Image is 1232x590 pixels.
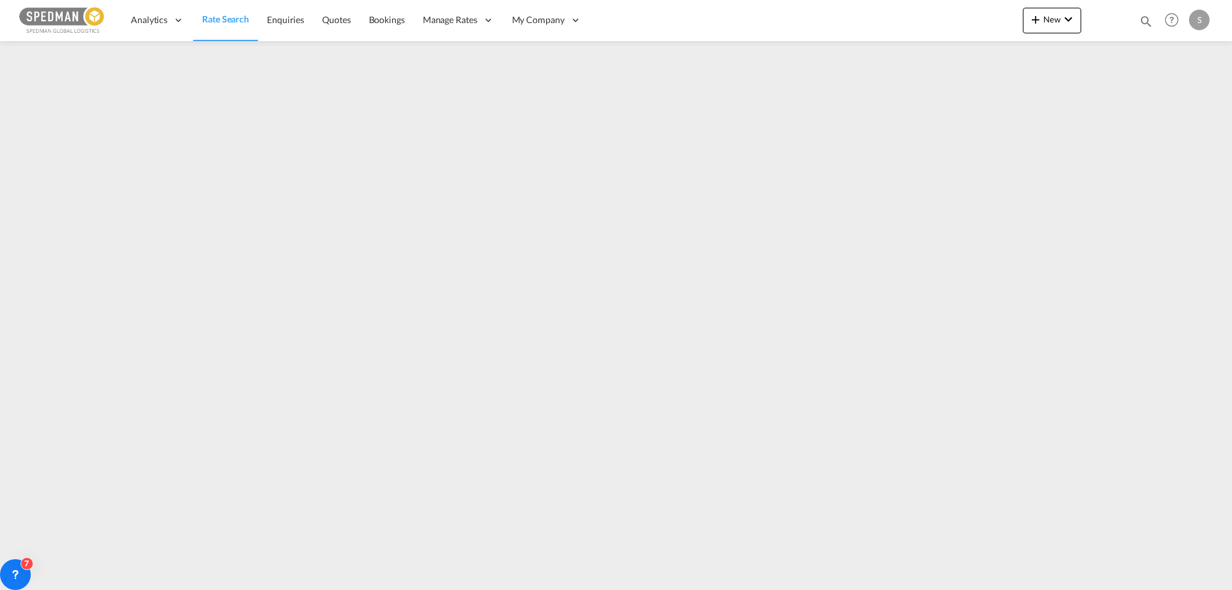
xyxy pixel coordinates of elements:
[19,6,106,35] img: c12ca350ff1b11efb6b291369744d907.png
[1161,9,1183,31] span: Help
[1139,14,1153,33] div: icon-magnify
[369,14,405,25] span: Bookings
[267,14,304,25] span: Enquiries
[322,14,350,25] span: Quotes
[131,13,167,26] span: Analytics
[423,13,477,26] span: Manage Rates
[512,13,565,26] span: My Company
[202,13,249,24] span: Rate Search
[1189,10,1210,30] div: S
[1161,9,1189,32] div: Help
[1028,12,1043,27] md-icon: icon-plus 400-fg
[1139,14,1153,28] md-icon: icon-magnify
[1061,12,1076,27] md-icon: icon-chevron-down
[1028,14,1076,24] span: New
[1023,8,1081,33] button: icon-plus 400-fgNewicon-chevron-down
